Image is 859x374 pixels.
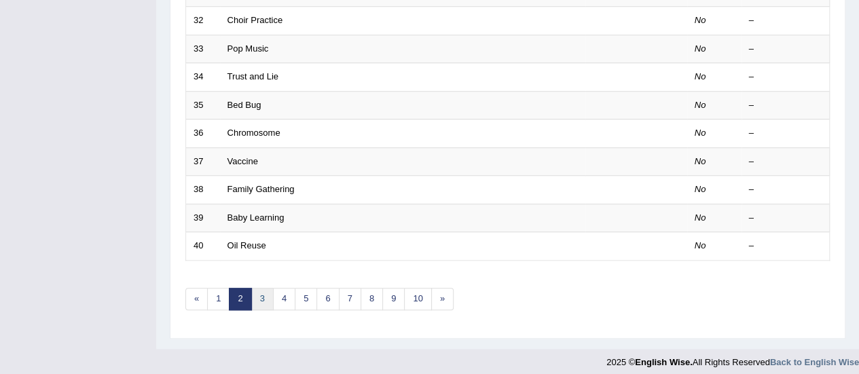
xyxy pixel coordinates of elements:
[361,288,383,310] a: 8
[273,288,295,310] a: 4
[186,91,220,119] td: 35
[749,240,822,253] div: –
[695,240,706,250] em: No
[382,288,405,310] a: 9
[749,43,822,56] div: –
[227,100,261,110] a: Bed Bug
[227,240,266,250] a: Oil Reuse
[749,155,822,168] div: –
[749,127,822,140] div: –
[749,183,822,196] div: –
[431,288,454,310] a: »
[749,99,822,112] div: –
[695,128,706,138] em: No
[749,71,822,83] div: –
[635,357,692,367] strong: English Wise.
[207,288,230,310] a: 1
[186,63,220,92] td: 34
[295,288,317,310] a: 5
[316,288,339,310] a: 6
[227,15,283,25] a: Choir Practice
[186,147,220,176] td: 37
[227,43,269,54] a: Pop Music
[251,288,274,310] a: 3
[227,71,278,81] a: Trust and Lie
[227,128,280,138] a: Chromosome
[749,14,822,27] div: –
[227,156,258,166] a: Vaccine
[695,43,706,54] em: No
[186,119,220,148] td: 36
[227,212,285,223] a: Baby Learning
[695,100,706,110] em: No
[229,288,251,310] a: 2
[186,35,220,63] td: 33
[749,212,822,225] div: –
[695,71,706,81] em: No
[186,176,220,204] td: 38
[770,357,859,367] a: Back to English Wise
[186,204,220,232] td: 39
[695,156,706,166] em: No
[695,212,706,223] em: No
[606,349,859,369] div: 2025 © All Rights Reserved
[404,288,431,310] a: 10
[695,184,706,194] em: No
[185,288,208,310] a: «
[227,184,295,194] a: Family Gathering
[186,232,220,261] td: 40
[186,6,220,35] td: 32
[339,288,361,310] a: 7
[695,15,706,25] em: No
